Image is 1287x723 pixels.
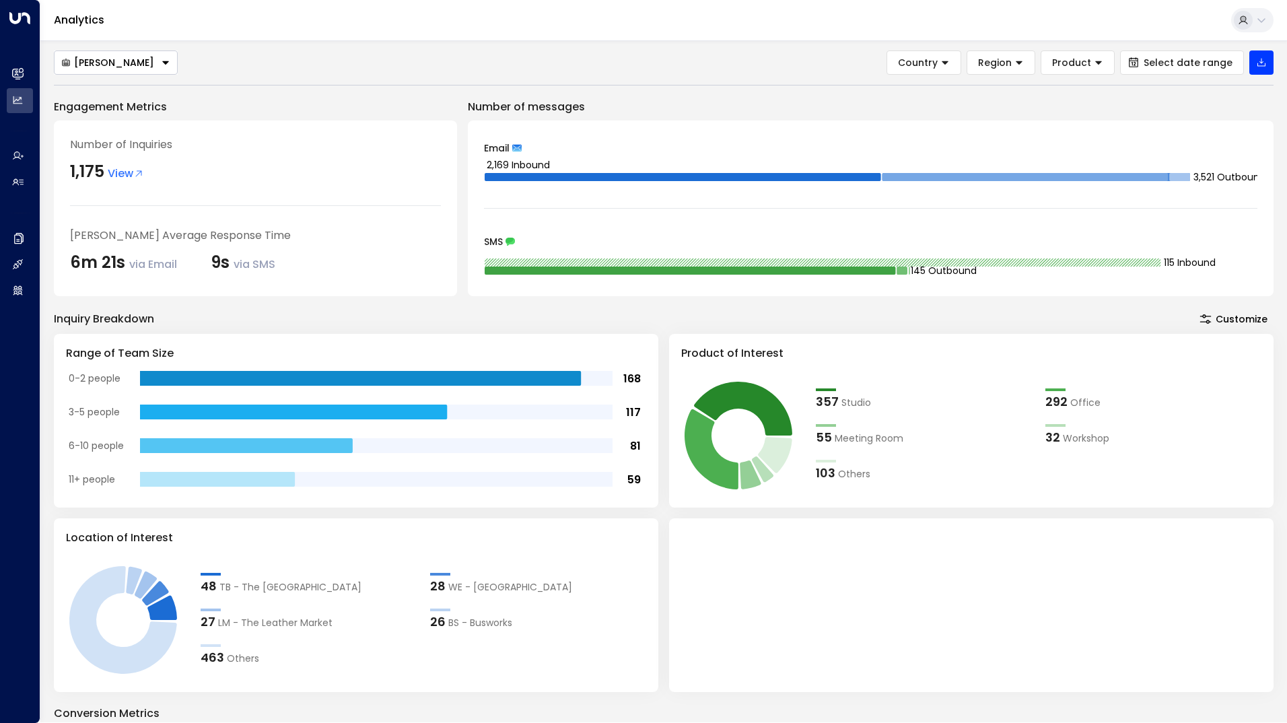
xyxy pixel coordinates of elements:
[201,648,224,666] div: 463
[69,372,120,385] tspan: 0-2 people
[129,256,177,272] span: via Email
[69,473,115,486] tspan: 11+ people
[1144,57,1232,68] span: Select date range
[234,256,275,272] span: via SMS
[218,616,333,630] span: LM - The Leather Market
[219,580,361,594] span: TB - The Biscuit Factory Business Complex
[816,464,1032,482] div: 103Others
[66,345,646,361] h3: Range of Team Size
[484,143,510,153] span: Email
[69,439,124,452] tspan: 6-10 people
[1052,57,1091,69] span: Product
[487,158,550,172] tspan: 2,169 Inbound
[54,705,1274,722] p: Conversion Metrics
[1070,396,1101,410] span: Office
[70,228,441,244] div: [PERSON_NAME] Average Response Time
[227,652,259,666] span: Others
[448,580,572,594] span: WE - Westbourne Studios
[681,345,1261,361] h3: Product of Interest
[816,428,1032,446] div: 55Meeting Room
[1164,256,1216,269] tspan: 115 Inbound
[835,432,903,446] span: Meeting Room
[201,577,217,595] div: 48
[54,50,178,75] button: [PERSON_NAME]
[201,613,215,631] div: 27
[630,438,641,454] tspan: 81
[430,577,646,595] div: 28WE - Westbourne Studios
[1045,392,1261,411] div: 292Office
[898,57,938,69] span: Country
[816,392,839,411] div: 357
[201,613,417,631] div: 27LM - The Leather Market
[1063,432,1109,446] span: Workshop
[1120,50,1244,75] button: Select date range
[626,405,641,420] tspan: 117
[978,57,1012,69] span: Region
[1041,50,1115,75] button: Product
[841,396,871,410] span: Studio
[201,648,417,666] div: 463Others
[886,50,961,75] button: Country
[54,50,178,75] div: Button group with a nested menu
[623,371,641,386] tspan: 168
[1193,170,1265,184] tspan: 3,521 Outbound
[70,250,177,275] div: 6m 21s
[430,613,446,631] div: 26
[967,50,1035,75] button: Region
[816,428,832,446] div: 55
[69,405,120,419] tspan: 3-5 people
[201,577,417,595] div: 48TB - The Biscuit Factory Business Complex
[1045,392,1068,411] div: 292
[70,160,104,184] div: 1,175
[54,99,457,115] p: Engagement Metrics
[484,237,1257,246] div: SMS
[70,137,441,153] div: Number of Inquiries
[468,99,1274,115] p: Number of messages
[816,392,1032,411] div: 357Studio
[108,166,144,182] span: View
[54,12,104,28] a: Analytics
[816,464,835,482] div: 103
[1045,428,1060,446] div: 32
[1193,310,1274,329] button: Customize
[627,472,641,487] tspan: 59
[911,264,977,277] tspan: 145 Outbound
[838,467,870,481] span: Others
[430,577,446,595] div: 28
[66,530,646,546] h3: Location of Interest
[448,616,512,630] span: BS - Busworks
[211,250,275,275] div: 9s
[1045,428,1261,446] div: 32Workshop
[54,311,154,327] div: Inquiry Breakdown
[61,57,154,69] div: [PERSON_NAME]
[430,613,646,631] div: 26BS - Busworks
